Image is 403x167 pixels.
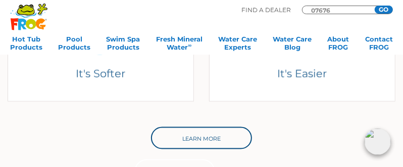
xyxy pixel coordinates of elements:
[151,127,252,149] a: Learn More
[365,129,391,155] img: openIcon
[188,43,191,48] sup: ∞
[365,35,393,55] a: ContactFROG
[328,35,349,55] a: AboutFROG
[273,35,312,55] a: Water CareBlog
[17,67,184,80] h4: It's Softer
[82,21,119,59] img: Water Drop Icon
[241,6,291,15] p: Find A Dealer
[156,35,203,55] a: Fresh MineralWater∞
[219,67,385,80] h4: It's Easier
[310,8,371,13] input: Zip Code Form
[375,6,393,14] input: GO
[58,35,90,55] a: PoolProducts
[218,35,257,55] a: Water CareExperts
[283,21,321,59] img: Water Drop Icon
[107,35,140,55] a: Swim SpaProducts
[10,35,42,55] a: Hot TubProducts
